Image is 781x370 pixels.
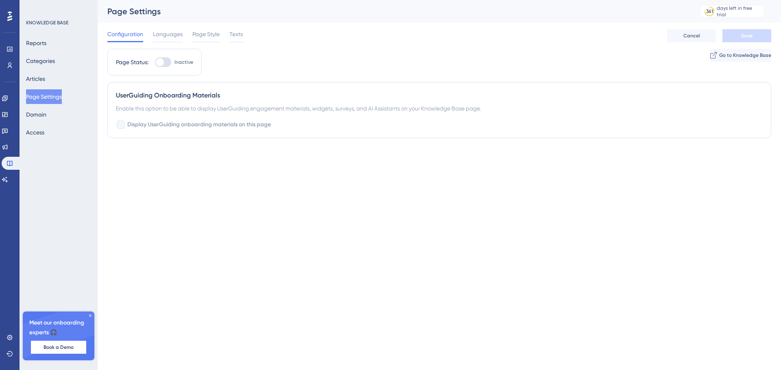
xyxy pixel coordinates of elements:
[26,36,46,50] button: Reports
[116,91,763,100] div: UserGuiding Onboarding Materials
[116,57,148,67] div: Page Status:
[44,344,74,351] span: Book a Demo
[683,32,700,39] span: Cancel
[26,107,46,122] button: Domain
[26,19,68,26] div: KNOWLEDGE BASE
[175,59,193,65] span: Inactive
[229,29,243,39] span: Texts
[717,5,762,18] div: days left in free trial
[26,54,55,68] button: Categories
[192,29,220,39] span: Page Style
[667,29,716,42] button: Cancel
[107,29,143,39] span: Configuration
[107,6,679,17] div: Page Settings
[127,120,271,130] span: Display UserGuiding onboarding materials on this page
[153,29,183,39] span: Languages
[116,104,763,113] div: Enable this option to be able to display UserGuiding engagement materials, widgets, surveys, and ...
[710,49,771,62] button: Go to Knowledge Base
[722,29,771,42] button: Save
[29,318,88,338] span: Meet our onboarding experts 🎧
[719,52,771,58] span: Go to Knowledge Base
[26,89,62,104] button: Page Settings
[706,8,713,15] div: 361
[31,341,86,354] button: Book a Demo
[26,71,45,86] button: Articles
[741,32,753,39] span: Save
[26,125,44,140] button: Access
